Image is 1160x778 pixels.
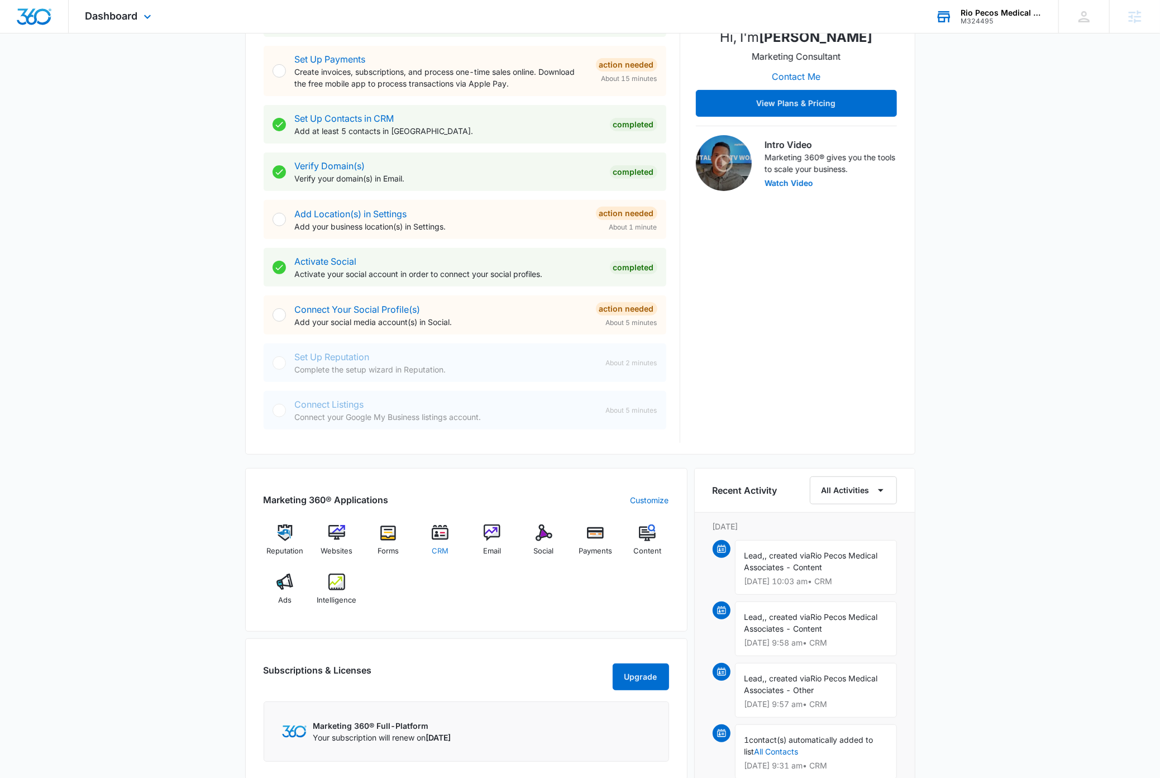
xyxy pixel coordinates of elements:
[765,551,811,560] span: , created via
[295,173,601,184] p: Verify your domain(s) in Email.
[295,256,357,267] a: Activate Social
[765,612,811,622] span: , created via
[264,664,372,686] h2: Subscriptions & Licenses
[765,138,897,151] h3: Intro Video
[602,74,657,84] span: About 15 minutes
[744,551,878,572] span: Rio Pecos Medical Associates - Content
[522,524,565,565] a: Social
[961,17,1042,25] div: account id
[596,302,657,316] div: Action Needed
[613,664,669,690] button: Upgrade
[295,208,407,219] a: Add Location(s) in Settings
[295,113,394,124] a: Set Up Contacts in CRM
[744,735,873,756] span: contact(s) automatically added to list
[744,674,765,683] span: Lead,
[426,733,451,742] span: [DATE]
[810,476,897,504] button: All Activities
[755,747,799,756] a: All Contacts
[696,90,897,117] button: View Plans & Pricing
[534,546,554,557] span: Social
[378,546,399,557] span: Forms
[295,316,587,328] p: Add your social media account(s) in Social.
[596,207,657,220] div: Action Needed
[85,10,138,22] span: Dashboard
[295,268,601,280] p: Activate your social account in order to connect your social profiles.
[744,639,887,647] p: [DATE] 9:58 am • CRM
[720,27,872,47] p: Hi, I'm
[579,546,612,557] span: Payments
[765,151,897,175] p: Marketing 360® gives you the tools to scale your business.
[744,612,878,633] span: Rio Pecos Medical Associates - Content
[961,8,1042,17] div: account name
[295,304,421,315] a: Connect Your Social Profile(s)
[609,222,657,232] span: About 1 minute
[295,221,587,232] p: Add your business location(s) in Settings.
[264,493,389,507] h2: Marketing 360® Applications
[278,595,292,606] span: Ads
[471,524,514,565] a: Email
[761,63,832,90] button: Contact Me
[752,50,841,63] p: Marketing Consultant
[295,66,587,89] p: Create invoices, subscriptions, and process one-time sales online. Download the free mobile app t...
[574,524,617,565] a: Payments
[596,58,657,71] div: Action Needed
[315,524,358,565] a: Websites
[295,54,366,65] a: Set Up Payments
[313,720,451,732] p: Marketing 360® Full-Platform
[744,700,887,708] p: [DATE] 9:57 am • CRM
[295,364,597,375] p: Complete the setup wizard in Reputation.
[483,546,501,557] span: Email
[759,29,872,45] strong: [PERSON_NAME]
[765,674,811,683] span: , created via
[432,546,448,557] span: CRM
[606,358,657,368] span: About 2 minutes
[313,732,451,743] p: Your subscription will renew on
[606,405,657,416] span: About 5 minutes
[295,411,597,423] p: Connect your Google My Business listings account.
[610,118,657,131] div: Completed
[744,762,887,770] p: [DATE] 9:31 am • CRM
[317,595,356,606] span: Intelligence
[264,524,307,565] a: Reputation
[765,179,814,187] button: Watch Video
[744,674,878,695] span: Rio Pecos Medical Associates - Other
[321,546,352,557] span: Websites
[631,494,669,506] a: Customize
[295,160,365,171] a: Verify Domain(s)
[606,318,657,328] span: About 5 minutes
[744,735,750,744] span: 1
[610,261,657,274] div: Completed
[419,524,462,565] a: CRM
[626,524,669,565] a: Content
[264,574,307,614] a: Ads
[282,726,307,737] img: Marketing 360 Logo
[266,546,303,557] span: Reputation
[696,135,752,191] img: Intro Video
[744,577,887,585] p: [DATE] 10:03 am • CRM
[610,165,657,179] div: Completed
[633,546,661,557] span: Content
[315,574,358,614] a: Intelligence
[713,484,777,497] h6: Recent Activity
[367,524,410,565] a: Forms
[744,551,765,560] span: Lead,
[295,125,601,137] p: Add at least 5 contacts in [GEOGRAPHIC_DATA].
[713,521,897,532] p: [DATE]
[744,612,765,622] span: Lead,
